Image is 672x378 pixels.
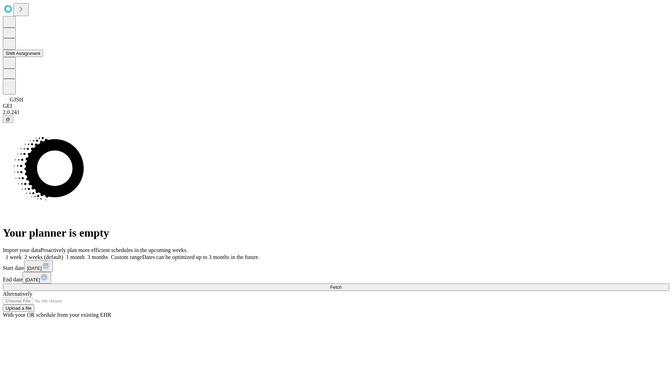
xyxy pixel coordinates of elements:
[41,247,188,253] span: Proactively plan more efficient schedules in the upcoming weeks.
[3,272,669,283] div: End date
[6,117,10,122] span: @
[24,260,53,272] button: [DATE]
[3,226,669,239] h1: Your planner is empty
[142,254,259,260] span: Dates can be optimized up to 3 months in the future.
[3,260,669,272] div: Start date
[24,254,63,260] span: 2 weeks (default)
[27,266,42,271] span: [DATE]
[87,254,108,260] span: 3 months
[3,283,669,291] button: Fetch
[6,254,22,260] span: 1 week
[22,272,51,283] button: [DATE]
[3,312,111,318] span: With your OR schedule from your existing EHR
[3,304,34,312] button: Upload a file
[3,247,41,253] span: Import your data
[3,103,669,109] div: GEI
[3,109,669,115] div: 2.0.241
[10,97,23,103] span: GJSH
[25,277,40,282] span: [DATE]
[66,254,85,260] span: 1 month
[330,285,342,290] span: Fetch
[3,291,32,297] span: Alternatively
[3,50,43,57] button: Shift Assignment
[111,254,142,260] span: Custom range
[3,115,13,123] button: @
